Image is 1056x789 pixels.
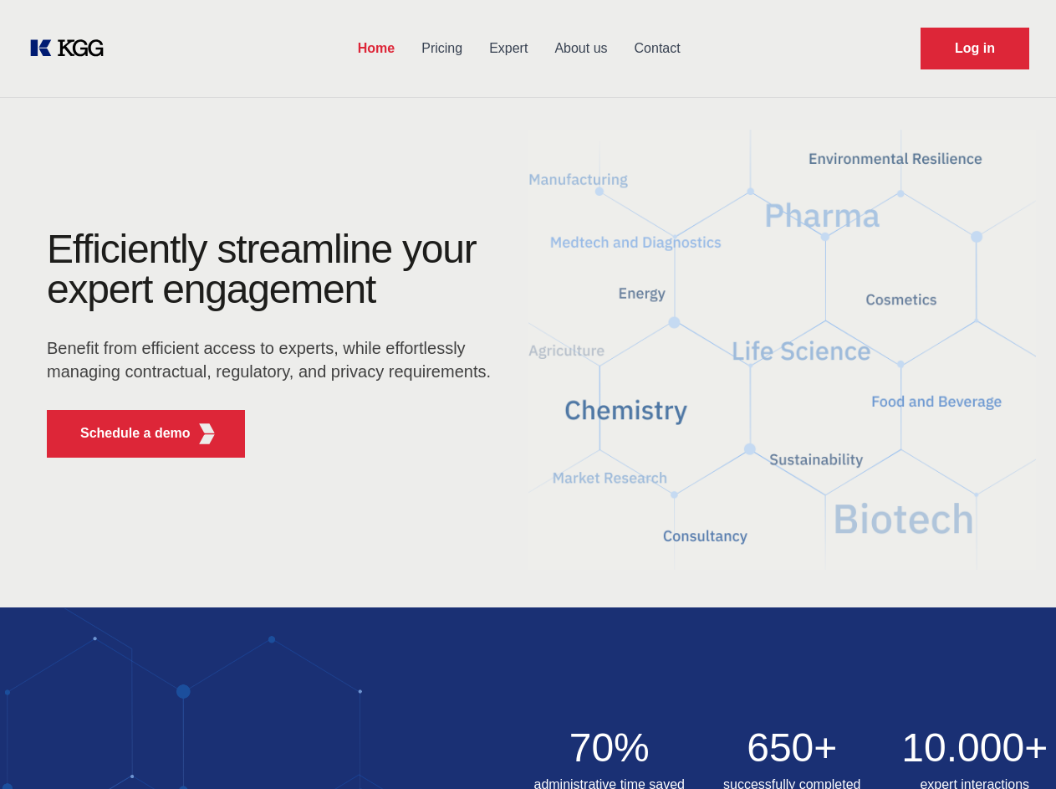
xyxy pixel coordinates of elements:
img: KGG Fifth Element RED [196,423,217,444]
p: Benefit from efficient access to experts, while effortlessly managing contractual, regulatory, an... [47,336,502,383]
p: Schedule a demo [80,423,191,443]
a: Contact [621,27,694,70]
a: Expert [476,27,541,70]
a: About us [541,27,620,70]
h2: 650+ [711,728,874,768]
a: Request Demo [921,28,1029,69]
button: Schedule a demoKGG Fifth Element RED [47,410,245,458]
h1: Efficiently streamline your expert engagement [47,229,502,310]
h2: 70% [528,728,691,768]
a: Pricing [408,27,476,70]
img: KGG Fifth Element RED [528,109,1037,591]
a: Home [344,27,408,70]
a: KOL Knowledge Platform: Talk to Key External Experts (KEE) [27,35,117,62]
